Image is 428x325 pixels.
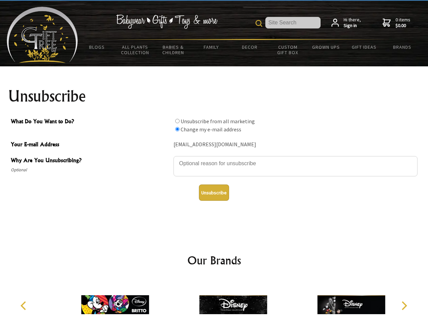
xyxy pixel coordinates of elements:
[14,252,415,268] h2: Our Brands
[395,17,410,29] span: 0 items
[7,7,78,63] img: Babyware - Gifts - Toys and more...
[175,127,180,131] input: What Do You Want to Do?
[78,40,116,54] a: BLOGS
[396,298,411,313] button: Next
[199,185,229,201] button: Unsubscribe
[11,140,170,150] span: Your E-mail Address
[154,40,192,60] a: Babies & Children
[344,23,361,29] strong: Sign in
[383,17,410,29] a: 0 items$0.00
[174,156,417,176] textarea: Why Are You Unsubscribing?
[395,23,410,29] strong: $0.00
[192,40,231,54] a: Family
[116,40,155,60] a: All Plants Collection
[174,139,417,150] div: [EMAIL_ADDRESS][DOMAIN_NAME]
[17,298,32,313] button: Previous
[383,40,422,54] a: Brands
[345,40,383,54] a: Gift Ideas
[344,17,361,29] span: Hi there,
[256,20,262,27] img: product search
[307,40,345,54] a: Grown Ups
[265,17,321,28] input: Site Search
[11,156,170,166] span: Why Are You Unsubscribing?
[181,126,241,133] label: Change my e-mail address
[11,166,170,174] span: Optional
[116,15,218,29] img: Babywear - Gifts - Toys & more
[230,40,269,54] a: Decor
[331,17,361,29] a: Hi there,Sign in
[8,88,420,104] h1: Unsubscribe
[175,119,180,123] input: What Do You Want to Do?
[181,118,255,125] label: Unsubscribe from all marketing
[11,117,170,127] span: What Do You Want to Do?
[269,40,307,60] a: Custom Gift Box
